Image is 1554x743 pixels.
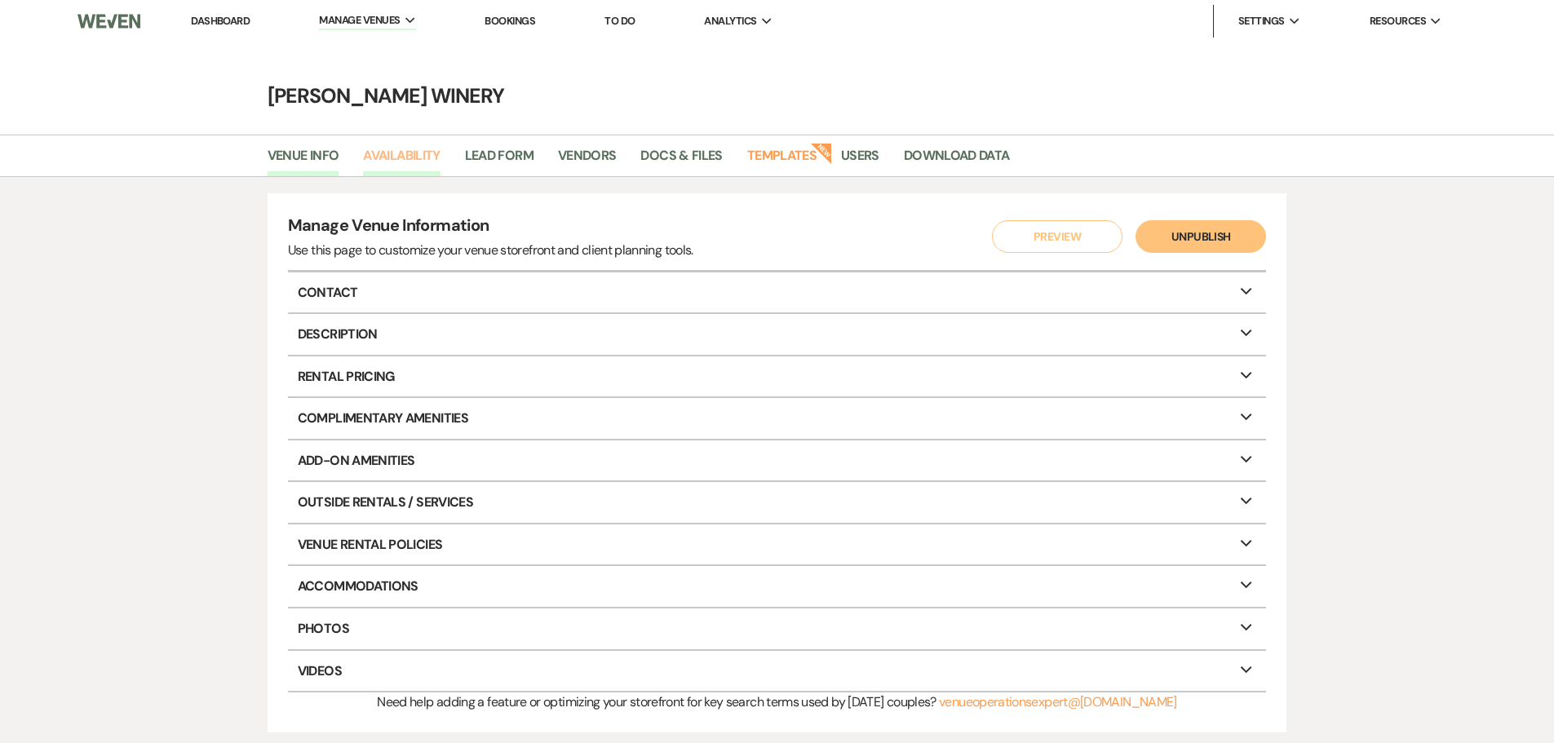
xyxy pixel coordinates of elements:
[640,145,722,176] a: Docs & Files
[747,145,817,176] a: Templates
[288,214,693,241] h4: Manage Venue Information
[558,145,617,176] a: Vendors
[1238,13,1285,29] span: Settings
[288,524,1267,565] p: Venue Rental Policies
[1370,13,1426,29] span: Resources
[939,693,1177,710] a: venueoperationsexpert@[DOMAIN_NAME]
[988,220,1118,253] a: Preview
[841,145,879,176] a: Users
[288,241,693,260] div: Use this page to customize your venue storefront and client planning tools.
[288,566,1267,607] p: Accommodations
[485,14,535,28] a: Bookings
[288,482,1267,523] p: Outside Rentals / Services
[288,314,1267,355] p: Description
[465,145,533,176] a: Lead Form
[288,608,1267,649] p: Photos
[904,145,1010,176] a: Download Data
[704,13,756,29] span: Analytics
[363,145,440,176] a: Availability
[268,145,339,176] a: Venue Info
[77,4,139,38] img: Weven Logo
[377,693,936,710] span: Need help adding a feature or optimizing your storefront for key search terms used by [DATE] coup...
[288,356,1267,397] p: Rental Pricing
[288,440,1267,481] p: Add-On Amenities
[1136,220,1266,253] button: Unpublish
[604,14,635,28] a: To Do
[288,398,1267,439] p: Complimentary Amenities
[992,220,1122,253] button: Preview
[319,12,400,29] span: Manage Venues
[191,14,250,28] a: Dashboard
[810,141,833,164] strong: New
[190,82,1365,110] h4: [PERSON_NAME] Winery
[288,651,1267,692] p: Videos
[288,272,1267,313] p: Contact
